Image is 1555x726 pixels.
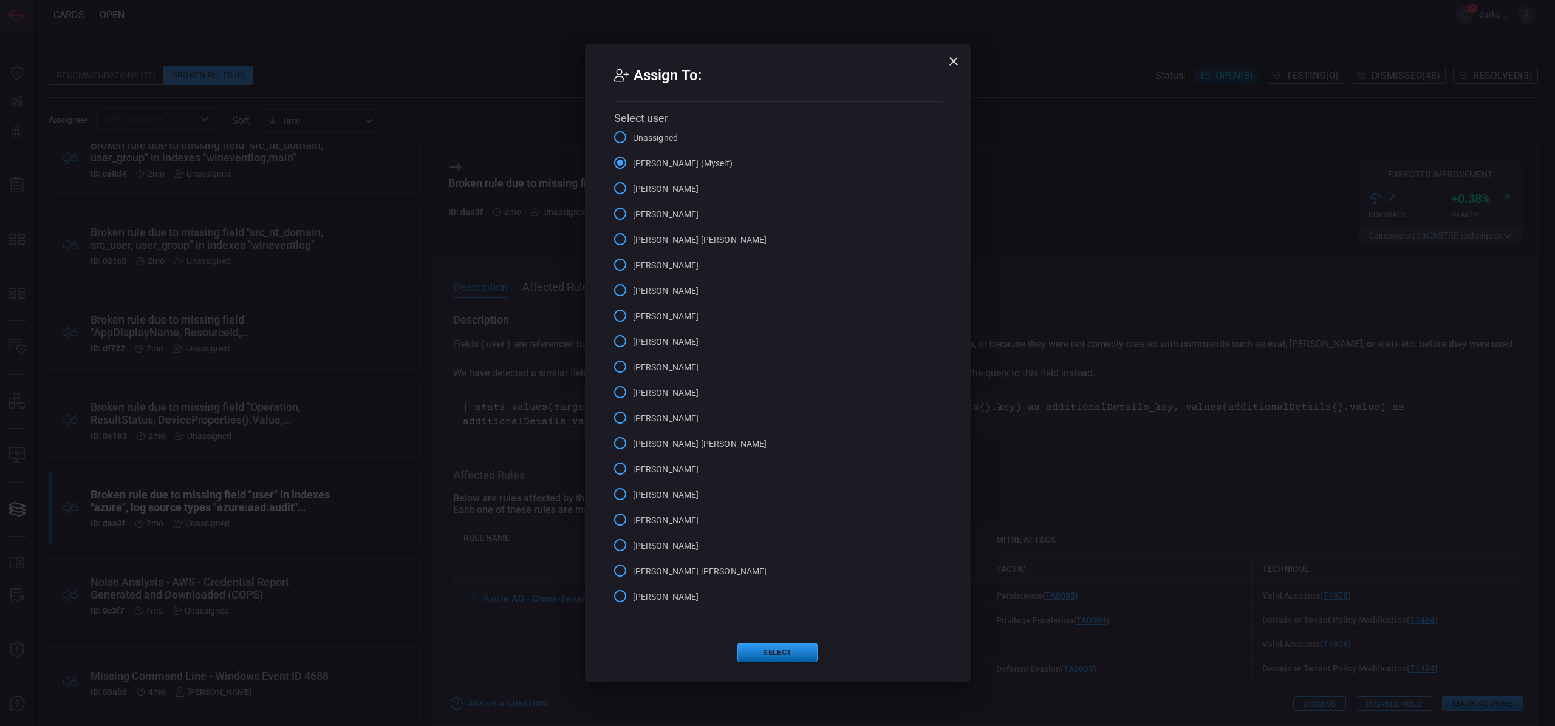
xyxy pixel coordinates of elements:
[633,336,699,348] span: [PERSON_NAME]
[633,259,699,272] span: [PERSON_NAME]
[633,157,733,170] span: [PERSON_NAME] (Myself)
[633,463,699,476] span: [PERSON_NAME]
[633,438,767,450] span: [PERSON_NAME] [PERSON_NAME]
[633,540,699,552] span: [PERSON_NAME]
[633,208,699,221] span: [PERSON_NAME]
[633,514,699,527] span: [PERSON_NAME]
[633,489,699,501] span: [PERSON_NAME]
[614,112,668,124] span: Select user
[633,132,678,144] span: Unassigned
[633,310,699,323] span: [PERSON_NAME]
[737,643,818,662] button: Select
[633,234,767,246] span: [PERSON_NAME] [PERSON_NAME]
[633,412,699,425] span: [PERSON_NAME]
[633,387,699,399] span: [PERSON_NAME]
[633,565,767,578] span: [PERSON_NAME] [PERSON_NAME]
[633,361,699,374] span: [PERSON_NAME]
[614,64,942,102] h2: Assign To:
[633,591,699,603] span: [PERSON_NAME]
[633,183,699,195] span: [PERSON_NAME]
[633,285,699,297] span: [PERSON_NAME]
